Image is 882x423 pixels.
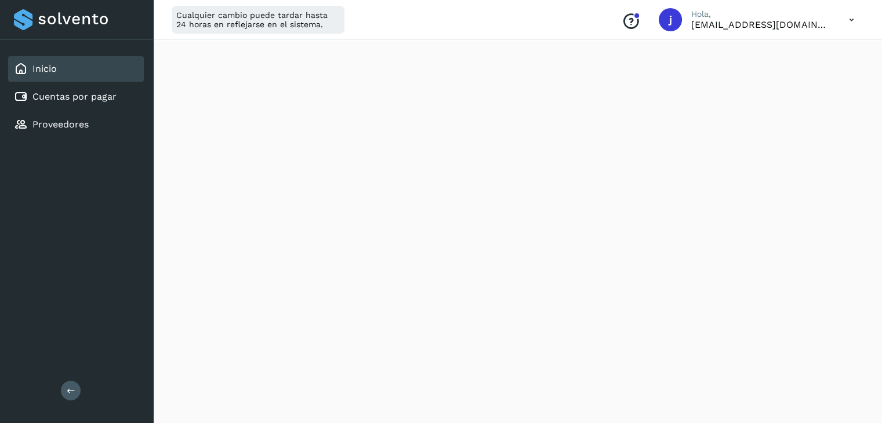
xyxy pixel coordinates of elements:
[691,9,830,19] p: Hola,
[691,19,830,30] p: jrodriguez@kalapata.co
[32,91,117,102] a: Cuentas por pagar
[32,63,57,74] a: Inicio
[32,119,89,130] a: Proveedores
[8,56,144,82] div: Inicio
[172,6,344,34] div: Cualquier cambio puede tardar hasta 24 horas en reflejarse en el sistema.
[8,84,144,110] div: Cuentas por pagar
[8,112,144,137] div: Proveedores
